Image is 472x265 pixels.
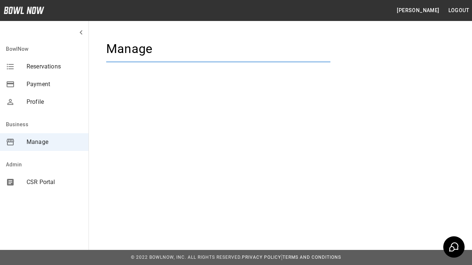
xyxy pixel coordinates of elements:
h4: Manage [106,41,330,57]
a: Terms and Conditions [282,255,341,260]
button: [PERSON_NAME] [394,4,442,17]
img: logo [4,7,44,14]
a: Privacy Policy [242,255,281,260]
span: Payment [27,80,83,89]
span: Reservations [27,62,83,71]
span: Manage [27,138,83,146]
button: Logout [445,4,472,17]
span: © 2022 BowlNow, Inc. All Rights Reserved. [131,255,242,260]
span: CSR Portal [27,178,83,187]
span: Profile [27,98,83,106]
